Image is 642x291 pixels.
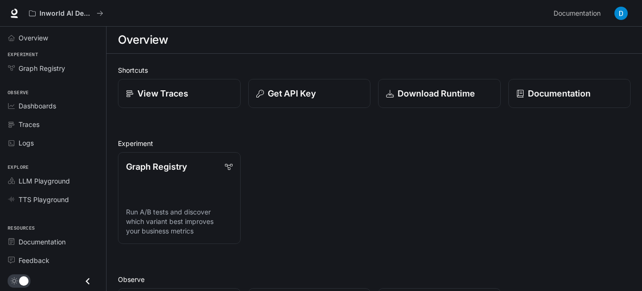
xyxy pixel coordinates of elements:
[4,29,102,46] a: Overview
[4,252,102,269] a: Feedback
[614,7,628,20] img: User avatar
[118,30,168,49] h1: Overview
[19,237,66,247] span: Documentation
[4,135,102,151] a: Logs
[550,4,608,23] a: Documentation
[77,272,98,291] button: Close drawer
[4,116,102,133] a: Traces
[19,119,39,129] span: Traces
[19,255,49,265] span: Feedback
[4,233,102,250] a: Documentation
[39,10,93,18] p: Inworld AI Demos
[19,101,56,111] span: Dashboards
[4,97,102,114] a: Dashboards
[4,60,102,77] a: Graph Registry
[554,8,601,19] span: Documentation
[19,63,65,73] span: Graph Registry
[268,87,316,100] p: Get API Key
[118,79,241,108] a: View Traces
[25,4,107,23] button: All workspaces
[19,176,70,186] span: LLM Playground
[118,138,631,148] h2: Experiment
[508,79,631,108] a: Documentation
[4,191,102,208] a: TTS Playground
[248,79,371,108] button: Get API Key
[612,4,631,23] button: User avatar
[118,65,631,75] h2: Shortcuts
[19,275,29,286] span: Dark mode toggle
[137,87,188,100] p: View Traces
[398,87,475,100] p: Download Runtime
[4,173,102,189] a: LLM Playground
[118,152,241,244] a: Graph RegistryRun A/B tests and discover which variant best improves your business metrics
[528,87,591,100] p: Documentation
[378,79,501,108] a: Download Runtime
[126,160,187,173] p: Graph Registry
[126,207,233,236] p: Run A/B tests and discover which variant best improves your business metrics
[19,194,69,204] span: TTS Playground
[118,274,631,284] h2: Observe
[19,138,34,148] span: Logs
[19,33,48,43] span: Overview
